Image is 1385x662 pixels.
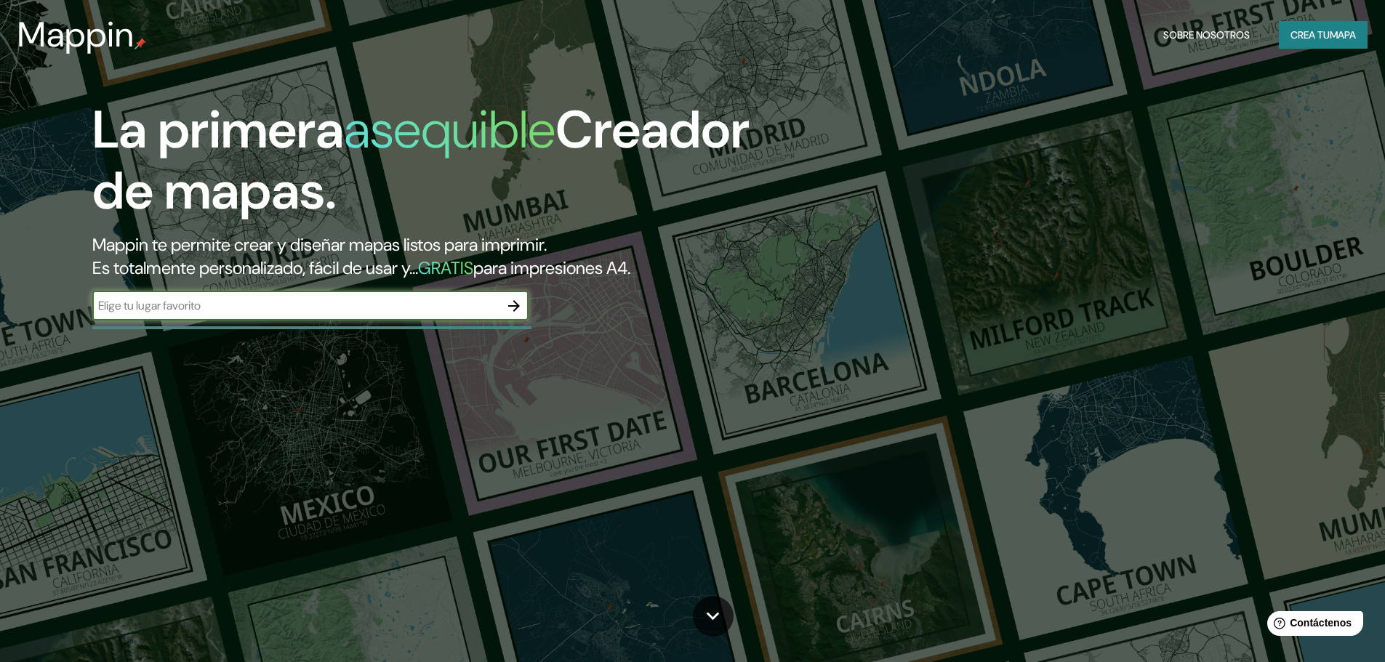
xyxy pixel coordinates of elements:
[135,38,146,49] img: pin de mapeo
[92,257,418,279] font: Es totalmente personalizado, fácil de usar y...
[92,233,547,256] font: Mappin te permite crear y diseñar mapas listos para imprimir.
[473,257,630,279] font: para impresiones A4.
[344,96,555,164] font: asequible
[1279,21,1368,49] button: Crea tumapa
[418,257,473,279] font: GRATIS
[92,297,499,314] input: Elige tu lugar favorito
[17,12,135,57] font: Mappin
[92,96,750,225] font: Creador de mapas.
[1157,21,1256,49] button: Sobre nosotros
[1256,605,1369,646] iframe: Lanzador de widgets de ayuda
[1330,28,1356,41] font: mapa
[92,96,344,164] font: La primera
[1163,28,1250,41] font: Sobre nosotros
[1290,28,1330,41] font: Crea tu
